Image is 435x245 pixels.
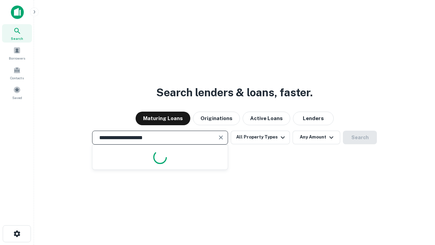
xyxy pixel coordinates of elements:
[293,112,334,125] button: Lenders
[401,191,435,223] iframe: Chat Widget
[10,75,24,81] span: Contacts
[12,95,22,100] span: Saved
[216,133,226,142] button: Clear
[293,131,340,144] button: Any Amount
[11,36,23,41] span: Search
[2,44,32,62] a: Borrowers
[243,112,290,125] button: Active Loans
[2,64,32,82] a: Contacts
[193,112,240,125] button: Originations
[9,55,25,61] span: Borrowers
[2,24,32,43] a: Search
[2,83,32,102] a: Saved
[136,112,190,125] button: Maturing Loans
[11,5,24,19] img: capitalize-icon.png
[231,131,290,144] button: All Property Types
[156,84,313,101] h3: Search lenders & loans, faster.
